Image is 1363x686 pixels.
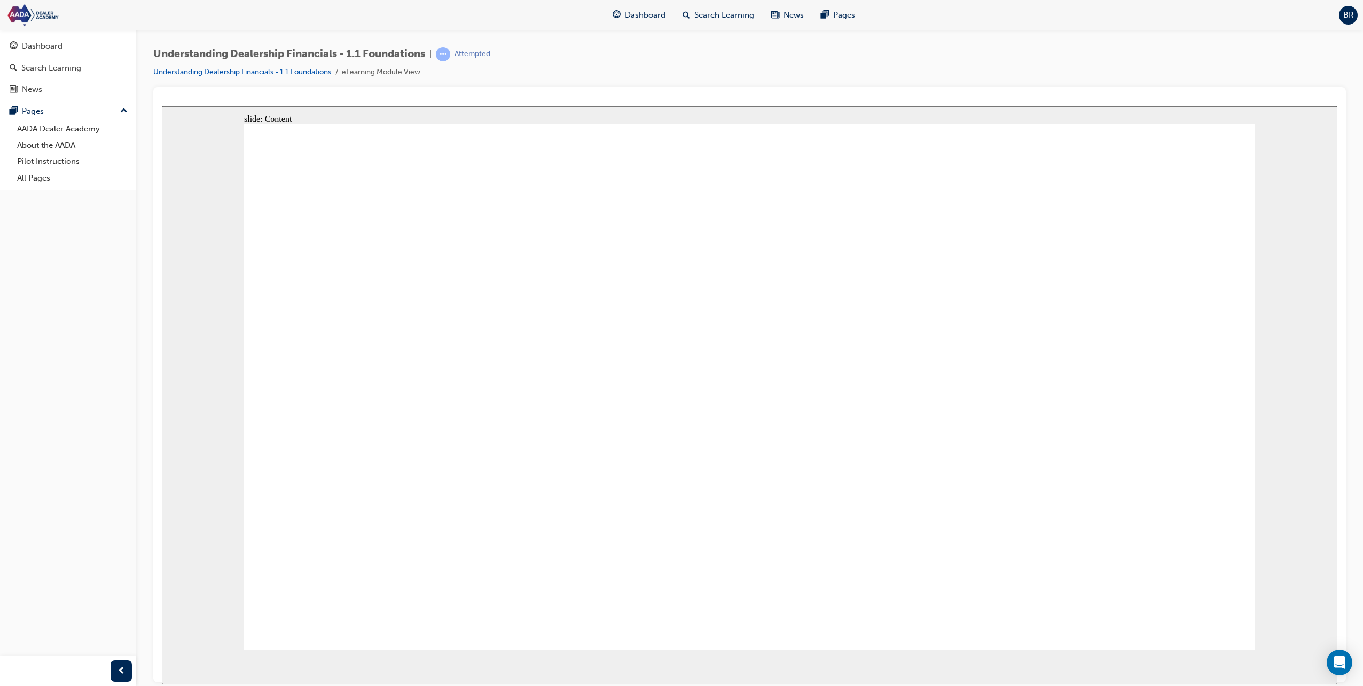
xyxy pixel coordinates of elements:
[604,4,674,26] a: guage-iconDashboard
[1343,9,1354,21] span: BR
[1327,650,1352,675] div: Open Intercom Messenger
[120,104,128,118] span: up-icon
[833,9,855,21] span: Pages
[771,9,779,22] span: news-icon
[22,83,42,96] div: News
[13,153,132,170] a: Pilot Instructions
[4,80,132,99] a: News
[10,85,18,95] span: news-icon
[4,58,132,78] a: Search Learning
[10,42,18,51] span: guage-icon
[429,48,432,60] span: |
[10,107,18,116] span: pages-icon
[784,9,804,21] span: News
[674,4,763,26] a: search-iconSearch Learning
[4,102,132,121] button: Pages
[13,137,132,154] a: About the AADA
[22,105,44,118] div: Pages
[4,36,132,56] a: Dashboard
[613,9,621,22] span: guage-icon
[5,3,128,27] img: Trak
[10,64,17,73] span: search-icon
[153,48,425,60] span: Understanding Dealership Financials - 1.1 Foundations
[13,170,132,186] a: All Pages
[342,66,420,79] li: eLearning Module View
[117,665,126,678] span: prev-icon
[21,62,81,74] div: Search Learning
[153,67,331,76] a: Understanding Dealership Financials - 1.1 Foundations
[694,9,754,21] span: Search Learning
[22,40,62,52] div: Dashboard
[763,4,812,26] a: news-iconNews
[821,9,829,22] span: pages-icon
[455,49,490,59] div: Attempted
[436,47,450,61] span: learningRecordVerb_ATTEMPT-icon
[4,34,132,102] button: DashboardSearch LearningNews
[1339,6,1358,25] button: BR
[683,9,690,22] span: search-icon
[625,9,665,21] span: Dashboard
[13,121,132,137] a: AADA Dealer Academy
[812,4,864,26] a: pages-iconPages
